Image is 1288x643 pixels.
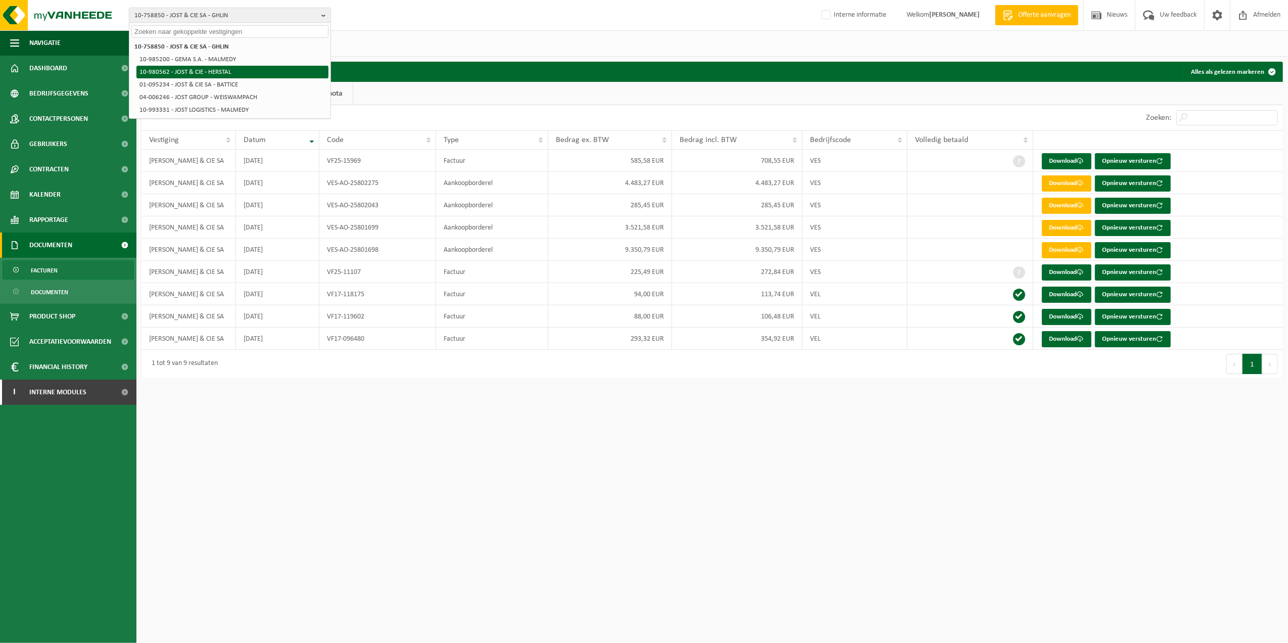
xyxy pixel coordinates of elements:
td: [DATE] [236,283,319,305]
button: Next [1262,354,1278,374]
td: 88,00 EUR [548,305,672,328]
td: 94,00 EUR [548,283,672,305]
span: Kalender [29,182,61,207]
td: Factuur [436,328,548,350]
button: Opnieuw versturen [1095,153,1171,169]
td: 113,74 EUR [672,283,802,305]
a: Download [1042,175,1091,192]
button: 10-758850 - JOST & CIE SA - GHLIN [129,8,331,23]
td: VF25-15969 [319,150,436,172]
td: 285,45 EUR [548,194,672,216]
td: Aankoopborderel [436,194,548,216]
span: Dashboard [29,56,67,81]
strong: 10-758850 - JOST & CIE SA - GHLIN [134,43,229,50]
td: [PERSON_NAME] & CIE SA [141,150,236,172]
button: Opnieuw versturen [1095,264,1171,281]
span: Bedrijfscode [810,136,851,144]
span: 10-758850 - JOST & CIE SA - GHLIN [134,8,317,23]
li: 04-006246 - JOST GROUP - WEISWAMPACH [136,91,328,104]
td: 285,45 EUR [672,194,802,216]
td: [PERSON_NAME] & CIE SA [141,305,236,328]
li: 10-985200 - GEMA S.A. - MALMEDY [136,53,328,66]
li: 10-980562 - JOST & CIE - HERSTAL [136,66,328,78]
span: Interne modules [29,380,86,405]
span: Bedrag incl. BTW [680,136,737,144]
td: VES [802,194,908,216]
label: Zoeken: [1146,114,1171,122]
td: 293,32 EUR [548,328,672,350]
td: [PERSON_NAME] & CIE SA [141,194,236,216]
td: Factuur [436,305,548,328]
strong: [PERSON_NAME] [929,11,980,19]
td: Factuur [436,150,548,172]
td: [DATE] [236,328,319,350]
td: VES-AO-25801698 [319,239,436,261]
a: Download [1042,220,1091,236]
td: 225,49 EUR [548,261,672,283]
td: Aankoopborderel [436,239,548,261]
td: 708,55 EUR [672,150,802,172]
a: Offerte aanvragen [995,5,1078,25]
span: Rapportage [29,207,68,233]
input: Zoeken naar gekoppelde vestigingen [131,25,328,38]
td: 354,92 EUR [672,328,802,350]
button: Opnieuw versturen [1095,287,1171,303]
button: Opnieuw versturen [1095,309,1171,325]
td: [PERSON_NAME] & CIE SA [141,239,236,261]
td: [PERSON_NAME] & CIE SA [141,172,236,194]
span: Datum [244,136,266,144]
td: [DATE] [236,194,319,216]
td: 272,84 EUR [672,261,802,283]
td: VES [802,261,908,283]
td: Factuur [436,283,548,305]
button: Opnieuw versturen [1095,242,1171,258]
a: Download [1042,153,1091,169]
td: Factuur [436,261,548,283]
td: [PERSON_NAME] & CIE SA [141,261,236,283]
td: VF25-11107 [319,261,436,283]
a: Download [1042,287,1091,303]
div: 1 tot 9 van 9 resultaten [147,355,218,373]
td: [PERSON_NAME] & CIE SA [141,328,236,350]
label: Interne informatie [820,8,886,23]
td: VES [802,216,908,239]
td: VES [802,150,908,172]
td: [DATE] [236,172,319,194]
span: Offerte aanvragen [1016,10,1073,20]
td: [DATE] [236,239,319,261]
span: Navigatie [29,30,61,56]
span: Bedrag ex. BTW [556,136,609,144]
a: Download [1042,309,1091,325]
span: Type [444,136,459,144]
a: Download [1042,331,1091,347]
a: Download [1042,242,1091,258]
span: Product Shop [29,304,75,329]
button: Opnieuw versturen [1095,198,1171,214]
li: 10-993331 - JOST LOGISTICS - MALMEDY [136,104,328,116]
button: Opnieuw versturen [1095,175,1171,192]
td: 106,48 EUR [672,305,802,328]
button: Alles als gelezen markeren [1183,62,1282,82]
td: 4.483,27 EUR [548,172,672,194]
td: VF17-119602 [319,305,436,328]
td: Aankoopborderel [436,216,548,239]
span: Code [327,136,344,144]
td: VF17-118175 [319,283,436,305]
td: [PERSON_NAME] & CIE SA [141,216,236,239]
td: 3.521,58 EUR [548,216,672,239]
button: Opnieuw versturen [1095,331,1171,347]
a: Facturen [3,260,134,280]
td: 9.350,79 EUR [548,239,672,261]
td: 4.483,27 EUR [672,172,802,194]
td: VES [802,239,908,261]
button: Previous [1226,354,1243,374]
td: [PERSON_NAME] & CIE SA [141,283,236,305]
td: [DATE] [236,305,319,328]
td: Aankoopborderel [436,172,548,194]
td: 585,58 EUR [548,150,672,172]
span: Contracten [29,157,69,182]
span: Gebruikers [29,131,67,157]
a: Download [1042,198,1091,214]
td: 3.521,58 EUR [672,216,802,239]
span: Facturen [31,261,58,280]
